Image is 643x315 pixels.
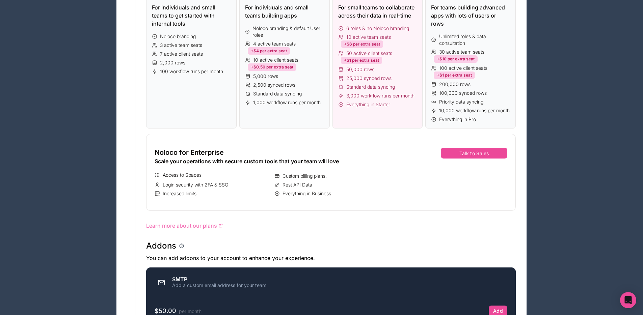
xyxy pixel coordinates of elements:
span: 7 active client seats [160,51,203,57]
span: Everything in Business [283,190,331,197]
div: For individuals and small teams building apps [245,3,324,20]
span: 100 active client seats [439,65,487,71]
span: Everything in Starter [346,101,390,108]
span: 50 active client seats [346,50,392,57]
div: +$1 per extra seat [341,57,382,64]
span: 10,000 workflow runs per month [439,107,510,114]
span: Login security with 2FA & SSO [163,181,229,188]
span: Noloco branding [160,33,196,40]
div: +$0.50 per extra seat [248,63,296,71]
span: Custom billing plans. [283,173,327,179]
span: Standard data syncing [253,90,302,97]
span: 100,000 synced rows [439,90,487,96]
span: Priority data syncing [439,98,483,105]
div: Add [493,308,503,314]
span: $50.00 [155,307,176,314]
span: 100 workflow runs per month [160,68,223,75]
span: Standard data syncing [346,84,395,90]
span: Noloco branding & default User roles [252,25,324,38]
span: 2,500 synced rows [253,82,295,88]
span: 30 active team seats [439,49,484,55]
div: +$10 per extra seat [434,55,478,63]
div: SMTP [172,277,266,282]
div: Open Intercom Messenger [620,292,636,308]
a: Learn more about our plans [146,222,516,230]
span: 2,000 rows [160,59,185,66]
span: 50,000 rows [346,66,374,73]
span: 3 active team seats [160,42,202,49]
span: 10 active team seats [346,34,391,40]
span: Noloco for Enterprise [155,148,224,157]
span: 10 active client seats [253,57,298,63]
span: 1,000 workflow runs per month [253,99,321,106]
span: Rest API Data [283,181,312,188]
span: Increased limits [163,190,196,197]
h1: Addons [146,240,176,251]
div: For teams building advanced apps with lots of users or rows [431,3,510,28]
div: For small teams to collaborate across their data in real-time [338,3,417,20]
span: 25,000 synced rows [346,75,392,82]
div: +$6 per extra seat [341,40,383,48]
span: 4 active team seats [253,40,296,47]
div: For individuals and small teams to get started with internal tools [152,3,231,28]
span: 200,000 rows [439,81,471,88]
p: You can add addons to your account to enhance your experience. [146,254,516,262]
span: 5,000 rows [253,73,278,80]
span: Access to Spaces [163,172,202,178]
span: Everything in Pro [439,116,476,123]
div: +$1 per extra seat [434,71,475,79]
div: Add a custom email address for your team [172,282,266,289]
span: Learn more about our plans [146,222,217,230]
span: per month [179,308,202,314]
button: Talk to Sales [441,148,507,159]
span: Unlimited roles & data consultation [439,33,510,47]
div: Scale your operations with secure custom tools that your team will love [155,157,391,165]
div: +$4 per extra seat [248,47,290,55]
span: 6 roles & no Noloco branding [346,25,409,32]
span: 3,000 workflow runs per month [346,92,414,99]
